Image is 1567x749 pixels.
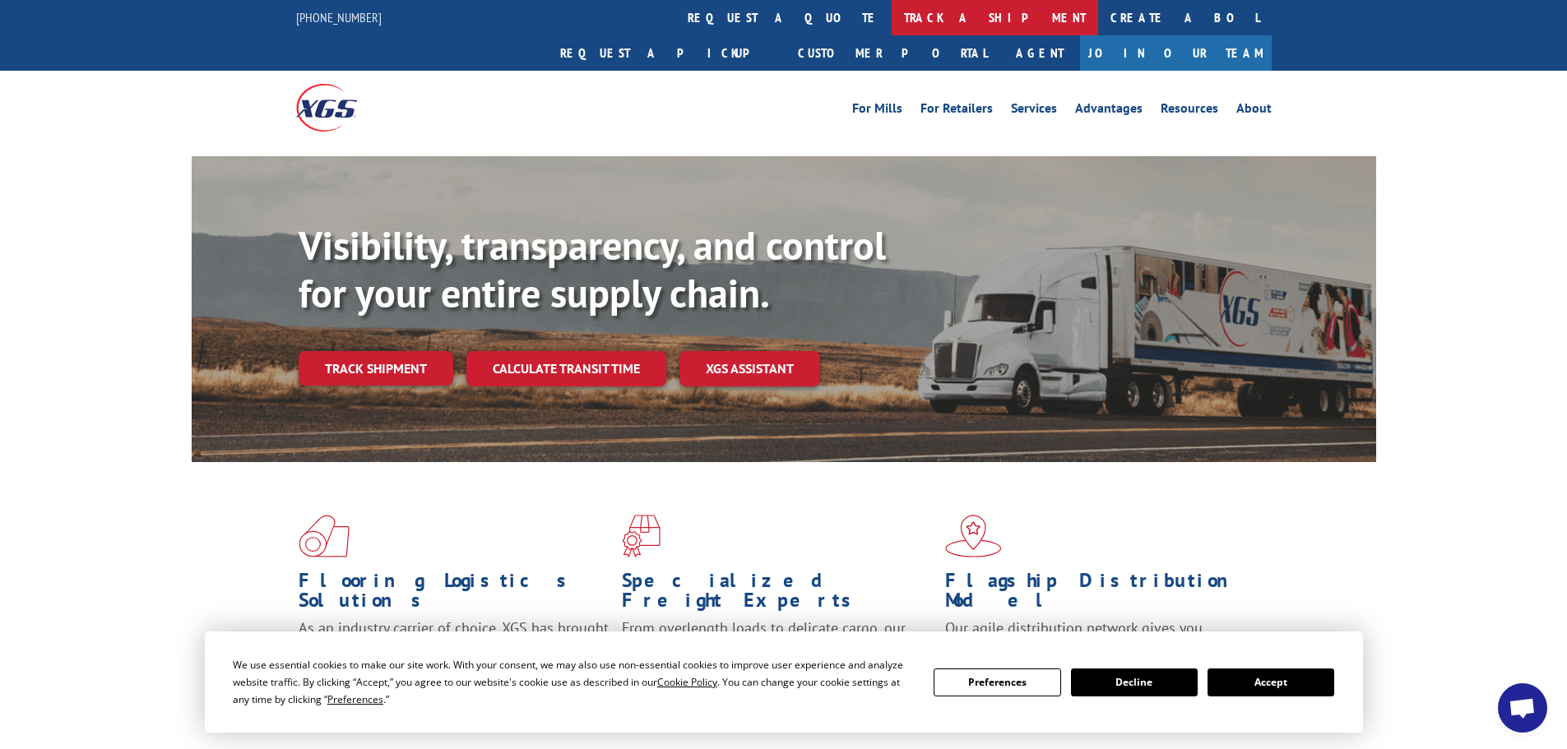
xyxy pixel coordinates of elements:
[1498,683,1547,733] div: Open chat
[327,692,383,706] span: Preferences
[1208,668,1334,696] button: Accept
[205,631,1363,733] div: Cookie Consent Prompt
[622,618,933,691] p: From overlength loads to delicate cargo, our experienced staff knows the best way to move your fr...
[466,351,666,386] a: Calculate transit time
[622,571,933,618] h1: Specialized Freight Experts
[679,351,820,386] a: XGS ASSISTANT
[657,675,717,689] span: Cookie Policy
[1071,668,1198,696] button: Decline
[934,668,1060,696] button: Preferences
[299,351,453,386] a: Track shipment
[945,515,1002,557] img: xgs-icon-flagship-distribution-model-red
[299,571,610,618] h1: Flooring Logistics Solutions
[548,35,786,71] a: Request a pickup
[786,35,999,71] a: Customer Portal
[945,571,1256,618] h1: Flagship Distribution Model
[299,515,350,557] img: xgs-icon-total-supply-chain-intelligence-red
[852,102,902,120] a: For Mills
[1011,102,1057,120] a: Services
[945,618,1248,657] span: Our agile distribution network gives you nationwide inventory management on demand.
[296,9,382,25] a: [PHONE_NUMBER]
[1075,102,1143,120] a: Advantages
[299,220,886,318] b: Visibility, transparency, and control for your entire supply chain.
[299,618,609,677] span: As an industry carrier of choice, XGS has brought innovation and dedication to flooring logistics...
[622,515,661,557] img: xgs-icon-focused-on-flooring-red
[1080,35,1272,71] a: Join Our Team
[1236,102,1272,120] a: About
[1161,102,1218,120] a: Resources
[233,656,914,708] div: We use essential cookies to make our site work. With your consent, we may also use non-essential ...
[999,35,1080,71] a: Agent
[920,102,993,120] a: For Retailers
